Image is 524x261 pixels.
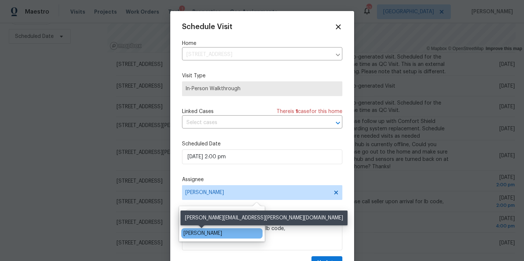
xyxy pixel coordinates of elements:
[182,108,214,115] span: Linked Cases
[296,109,298,114] span: 1
[185,85,339,92] span: In-Person Walkthrough
[182,49,331,60] input: Enter in an address
[277,108,342,115] span: There is case for this home
[182,176,342,183] label: Assignee
[182,117,322,128] input: Select cases
[182,72,342,80] label: Visit Type
[185,190,329,195] span: [PERSON_NAME]
[182,40,342,47] label: Home
[333,118,343,128] button: Open
[182,23,232,31] span: Schedule Visit
[183,230,222,237] div: [PERSON_NAME]
[334,23,342,31] span: Close
[182,149,342,164] input: M/D/YYYY
[182,140,342,148] label: Scheduled Date
[181,211,347,225] div: [PERSON_NAME][EMAIL_ADDRESS][PERSON_NAME][DOMAIN_NAME]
